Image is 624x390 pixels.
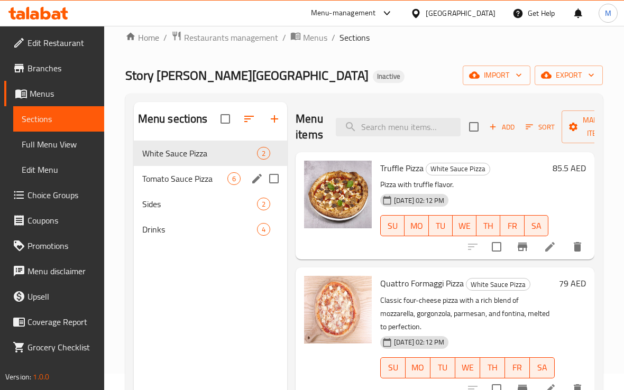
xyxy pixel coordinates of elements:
span: Manage items [570,114,624,140]
span: TU [433,218,448,234]
a: Menus [4,81,104,106]
span: 1.0.0 [33,370,49,384]
h6: 79 AED [559,276,586,291]
span: [DATE] 02:12 PM [390,337,448,347]
button: MO [405,215,428,236]
span: Upsell [27,290,96,303]
span: Menus [30,87,96,100]
span: import [471,69,522,82]
p: Classic four-cheese pizza with a rich blend of mozzarella, gorgonzola, parmesan, and fontina, mel... [380,294,555,333]
button: Sort [523,119,557,135]
span: Grocery Checklist [27,341,96,354]
button: WE [453,215,476,236]
button: Add [485,119,519,135]
span: Select all sections [214,108,236,130]
span: WE [457,218,472,234]
span: Drinks [142,223,257,236]
span: Menus [303,31,327,44]
button: TH [476,215,500,236]
nav: Menu sections [134,136,287,246]
button: SU [380,215,405,236]
span: Add item [485,119,519,135]
span: export [543,69,594,82]
span: Choice Groups [27,189,96,201]
li: / [332,31,335,44]
button: export [535,66,603,85]
span: Version: [5,370,31,384]
button: SA [525,215,548,236]
span: Sides [142,198,257,210]
span: [DATE] 02:12 PM [390,196,448,206]
span: Edit Restaurant [27,36,96,49]
button: SA [530,357,555,378]
span: 4 [258,225,270,235]
button: TU [429,215,453,236]
div: [GEOGRAPHIC_DATA] [426,7,495,19]
h6: 85.5 AED [553,161,586,175]
span: SA [534,360,550,375]
span: Restaurants management [184,31,278,44]
div: White Sauce Pizza [426,163,490,175]
span: 2 [258,199,270,209]
span: MO [410,360,426,375]
h2: Menu sections [138,111,208,127]
span: Tomato Sauce Pizza [142,172,227,185]
div: Tomato Sauce Pizza6edit [134,166,287,191]
span: White Sauce Pizza [142,147,257,160]
span: Sort [526,121,555,133]
span: TU [435,360,451,375]
a: Promotions [4,233,104,258]
span: Inactive [373,72,405,81]
a: Edit Menu [13,157,104,182]
div: Drinks4 [134,217,287,242]
li: / [163,31,167,44]
span: MO [409,218,424,234]
img: Truffle Pizza [304,161,372,228]
span: White Sauce Pizza [466,278,530,291]
span: TH [481,218,496,234]
a: Grocery Checklist [4,335,104,360]
a: Coupons [4,208,104,233]
a: Upsell [4,284,104,309]
span: SA [529,218,544,234]
span: Sort items [519,119,562,135]
span: Coupons [27,214,96,227]
button: edit [249,171,265,187]
a: Restaurants management [171,31,278,44]
span: SU [385,360,401,375]
button: FR [505,357,530,378]
span: White Sauce Pizza [426,163,490,175]
li: / [282,31,286,44]
span: Quattro Formaggi Pizza [380,275,464,291]
nav: breadcrumb [125,31,603,44]
a: Sections [13,106,104,132]
button: TH [480,357,505,378]
a: Full Menu View [13,132,104,157]
span: Truffle Pizza [380,160,424,176]
button: SU [380,357,406,378]
button: Branch-specific-item [510,234,535,259]
span: Select section [463,116,485,138]
h2: Menu items [296,111,323,143]
div: Menu-management [311,7,376,20]
span: Add [488,121,516,133]
a: Menu disclaimer [4,258,104,284]
div: Inactive [373,70,405,83]
button: WE [455,357,480,378]
span: Sections [22,113,96,125]
span: Sections [339,31,370,44]
span: Promotions [27,239,96,252]
span: M [605,7,611,19]
button: delete [565,234,590,259]
a: Menus [290,31,327,44]
button: FR [500,215,524,236]
span: Story [PERSON_NAME][GEOGRAPHIC_DATA] [125,63,369,87]
button: TU [430,357,455,378]
div: White Sauce Pizza [466,278,530,291]
a: Choice Groups [4,182,104,208]
p: Pizza with truffle flavor. [380,178,548,191]
img: Quattro Formaggi Pizza [304,276,372,343]
span: Menu disclaimer [27,265,96,277]
span: Select to update [485,236,508,258]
